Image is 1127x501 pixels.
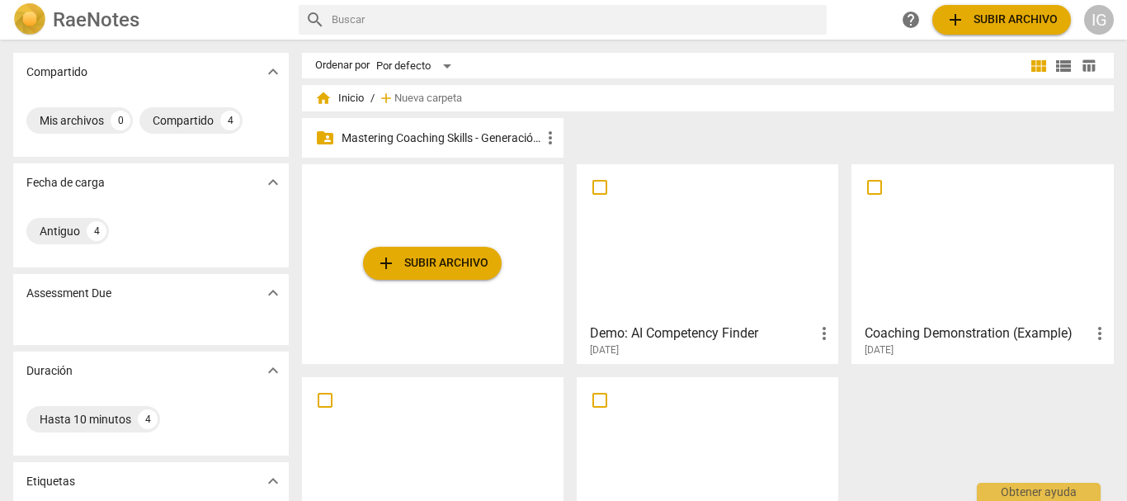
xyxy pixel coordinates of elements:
span: expand_more [263,173,283,192]
span: table_chart [1081,58,1096,73]
p: Mastering Coaching Skills - Generación 31 [342,130,540,147]
button: IG [1084,5,1114,35]
button: Subir [363,247,502,280]
span: folder_shared [315,128,335,148]
p: Etiquetas [26,473,75,490]
span: more_vert [814,324,834,343]
div: Compartido [153,112,214,129]
a: LogoRaeNotes [13,3,285,36]
button: Mostrar más [261,59,285,84]
div: Antiguo [40,223,80,239]
p: Compartido [26,64,87,81]
p: Duración [26,362,73,380]
a: Demo: AI Competency Finder[DATE] [582,170,832,357]
input: Buscar [332,7,821,33]
div: 4 [87,221,106,241]
span: [DATE] [590,343,619,357]
p: Assessment Due [26,285,111,302]
span: / [370,92,375,105]
button: Mostrar más [261,469,285,494]
h3: Coaching Demonstration (Example) [865,324,1089,343]
div: 0 [111,111,130,130]
span: view_list [1054,56,1073,76]
span: view_module [1029,56,1049,76]
a: Coaching Demonstration (Example)[DATE] [857,170,1107,357]
span: expand_more [263,62,283,82]
span: Nueva carpeta [394,92,462,105]
span: search [305,10,325,30]
span: help [901,10,921,30]
div: Obtener ayuda [977,483,1101,501]
span: expand_more [263,471,283,491]
button: Cuadrícula [1026,54,1051,78]
h2: RaeNotes [53,8,139,31]
div: Hasta 10 minutos [40,411,131,428]
span: add [945,10,965,30]
div: Ordenar por [315,59,370,72]
span: expand_more [263,361,283,380]
span: Subir archivo [945,10,1058,30]
span: home [315,90,332,106]
span: Inicio [315,90,364,106]
button: Tabla [1076,54,1101,78]
a: Obtener ayuda [896,5,926,35]
p: Fecha de carga [26,174,105,191]
button: Mostrar más [261,170,285,195]
button: Mostrar más [261,281,285,305]
button: Lista [1051,54,1076,78]
h3: Demo: AI Competency Finder [590,324,814,343]
span: more_vert [540,128,560,148]
div: Mis archivos [40,112,104,129]
div: 4 [220,111,240,130]
span: more_vert [1090,324,1110,343]
span: expand_more [263,283,283,303]
button: Mostrar más [261,358,285,383]
span: Subir archivo [376,253,488,273]
img: Logo [13,3,46,36]
span: [DATE] [865,343,894,357]
span: add [376,253,396,273]
span: add [378,90,394,106]
div: Por defecto [376,53,457,79]
div: 4 [138,409,158,429]
button: Subir [932,5,1071,35]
